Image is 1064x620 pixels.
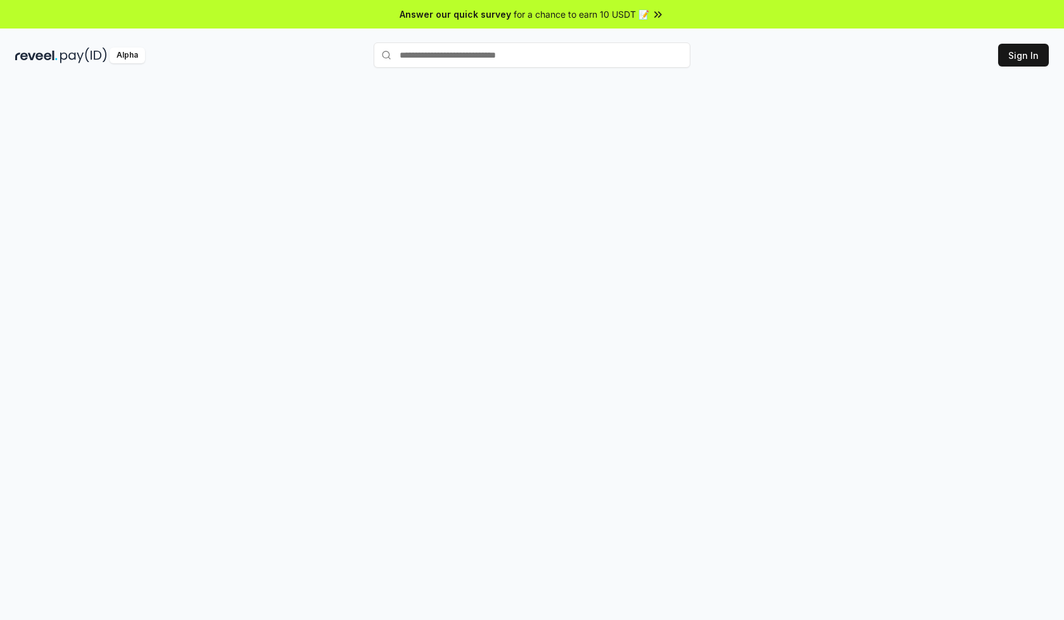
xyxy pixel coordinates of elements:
[514,8,649,21] span: for a chance to earn 10 USDT 📝
[400,8,511,21] span: Answer our quick survey
[998,44,1049,66] button: Sign In
[60,47,107,63] img: pay_id
[15,47,58,63] img: reveel_dark
[110,47,145,63] div: Alpha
